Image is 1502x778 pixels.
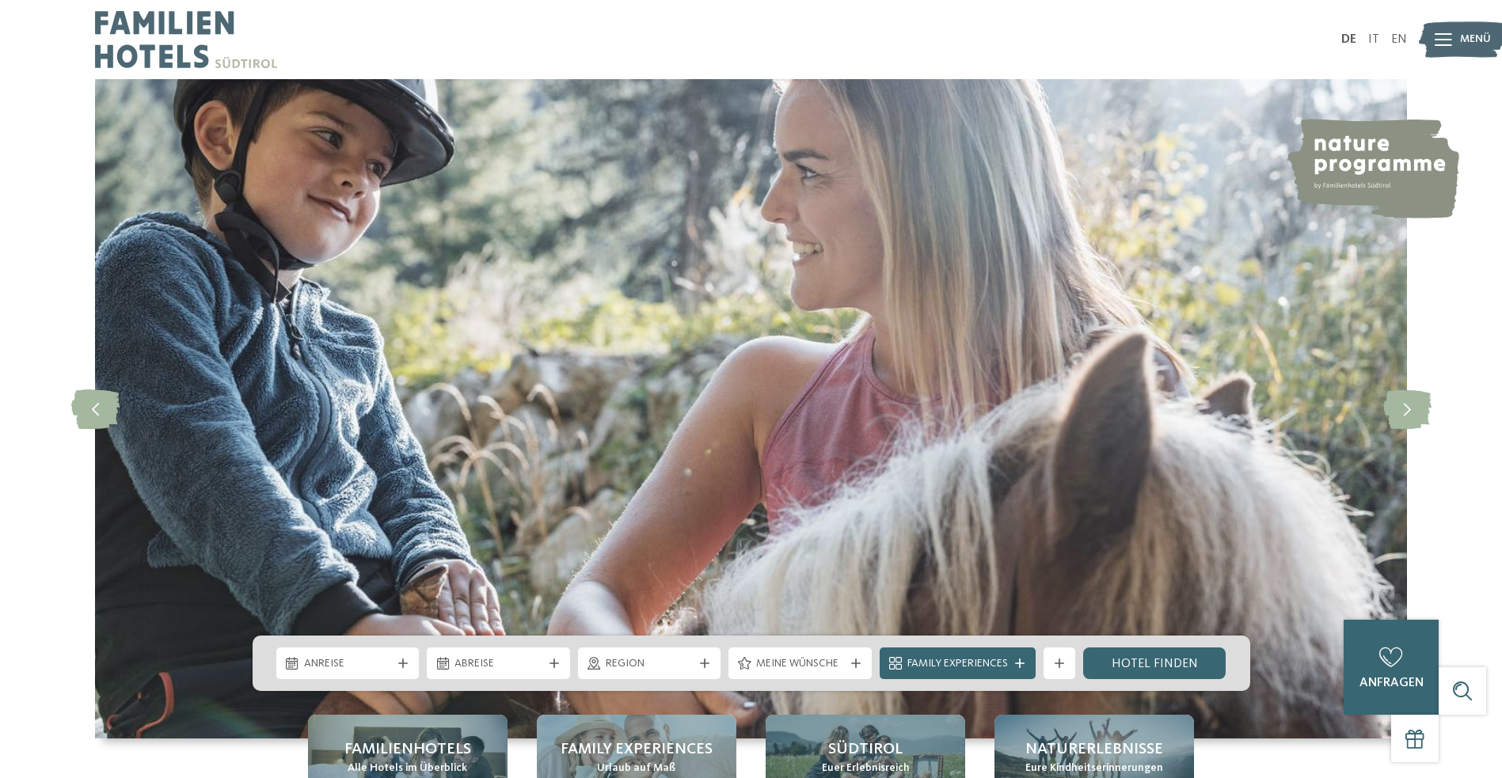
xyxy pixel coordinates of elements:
a: EN [1391,33,1407,46]
span: Urlaub auf Maß [597,761,675,776]
span: Familienhotels [344,738,471,761]
span: Euer Erlebnisreich [822,761,910,776]
a: Hotel finden [1083,647,1226,679]
span: Family Experiences [561,738,713,761]
a: anfragen [1344,620,1439,715]
span: anfragen [1359,677,1424,689]
span: Menü [1460,32,1491,47]
span: Meine Wünsche [756,656,844,672]
span: Anreise [304,656,392,672]
a: IT [1368,33,1379,46]
span: Eure Kindheitserinnerungen [1025,761,1163,776]
span: Family Experiences [907,656,1008,672]
span: Alle Hotels im Überblick [348,761,467,776]
img: Familienhotels Südtirol: The happy family places [95,79,1407,738]
img: nature programme by Familienhotels Südtirol [1285,119,1459,218]
span: Region [606,656,694,672]
span: Naturerlebnisse [1025,738,1163,761]
span: Südtirol [828,738,903,761]
a: DE [1341,33,1356,46]
span: Abreise [454,656,542,672]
